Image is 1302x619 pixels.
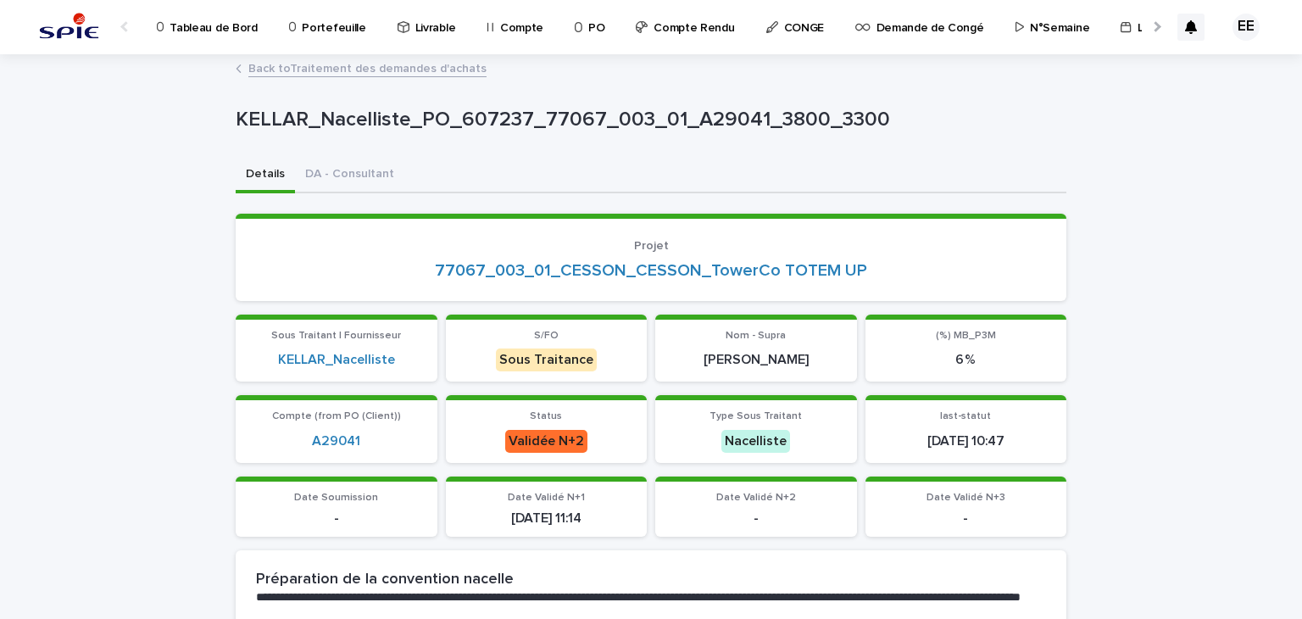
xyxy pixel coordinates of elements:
[876,433,1057,449] p: [DATE] 10:47
[534,331,559,341] span: S/FO
[721,430,790,453] div: Nacelliste
[505,430,587,453] div: Validée N+2
[295,158,404,193] button: DA - Consultant
[278,352,395,368] a: KELLAR_Nacelliste
[248,58,487,77] a: Back toTraitement des demandes d'achats
[926,493,1005,503] span: Date Validé N+3
[496,349,597,371] div: Sous Traitance
[256,571,514,589] h2: Préparation de la convention nacelle
[435,260,867,281] a: 77067_003_01_CESSON_CESSON_TowerCo TOTEM UP
[236,158,295,193] button: Details
[876,510,1057,527] p: -
[530,411,562,421] span: Status
[294,493,378,503] span: Date Soumission
[34,10,104,44] img: svstPd6MQfCT1uX1QGkG
[271,331,401,341] span: Sous Traitant | Fournisseur
[665,352,847,368] p: [PERSON_NAME]
[665,510,847,527] p: -
[876,352,1057,368] p: 6 %
[709,411,802,421] span: Type Sous Traitant
[508,493,585,503] span: Date Validé N+1
[1232,14,1260,41] div: EE
[716,493,796,503] span: Date Validé N+2
[936,331,996,341] span: (%) MB_P3M
[246,510,427,527] p: -
[726,331,786,341] span: Nom - Supra
[940,411,991,421] span: last-statut
[634,240,669,252] span: Projet
[236,108,1060,132] p: KELLAR_Nacelliste_PO_607237_77067_003_01_A29041_3800_3300
[312,433,360,449] a: A29041
[272,411,401,421] span: Compte (from PO (Client))
[456,510,637,527] p: [DATE] 11:14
